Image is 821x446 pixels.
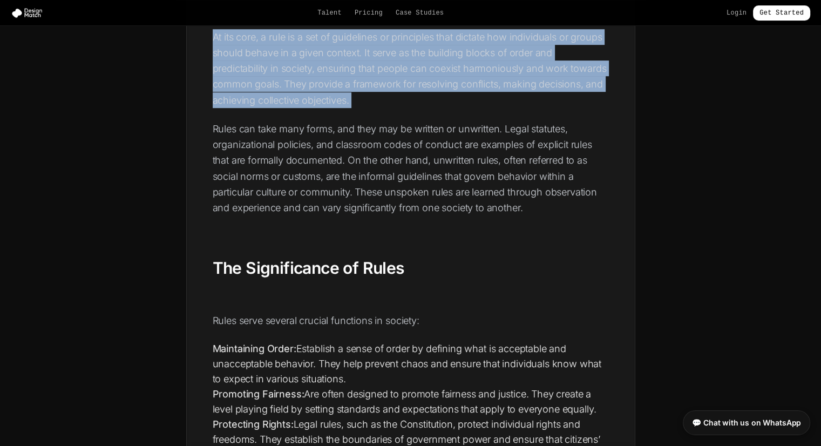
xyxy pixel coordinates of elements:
a: Case Studies [396,9,444,17]
img: Design Match [11,8,48,18]
p: Rules serve several crucial functions in society: [213,313,609,328]
strong: Promoting Fairness: [213,388,304,400]
h2: The Significance of Rules [213,258,609,279]
a: Login [727,9,747,17]
a: Get Started [753,5,810,21]
a: Pricing [355,9,383,17]
li: Establish a sense of order by defining what is acceptable and unacceptable behavior. They help pr... [213,341,609,387]
p: Rules can take many forms, and they may be written or unwritten. Legal statutes, organizational p... [213,121,609,216]
p: At its core, a rule is a set of guidelines or principles that dictate how individuals or groups s... [213,29,609,108]
strong: Maintaining Order: [213,343,296,354]
strong: Protecting Rights: [213,418,294,430]
a: Talent [317,9,342,17]
li: Are often designed to promote fairness and justice. They create a level playing field by setting ... [213,387,609,417]
a: 💬 Chat with us on WhatsApp [683,410,810,435]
